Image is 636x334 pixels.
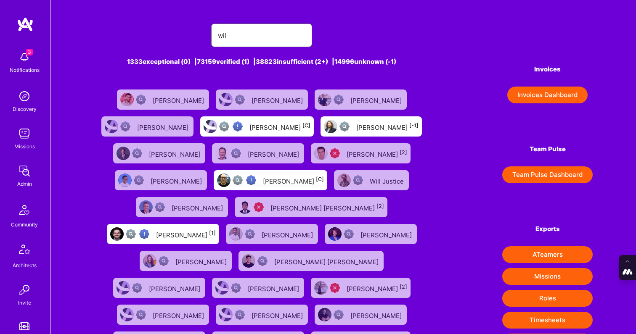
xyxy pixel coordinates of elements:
[155,202,165,212] img: Not Scrubbed
[120,93,134,106] img: User Avatar
[229,227,243,241] img: User Avatar
[14,142,35,151] div: Missions
[117,281,130,295] img: User Avatar
[210,167,331,194] a: User AvatarNot fully vettedHigh Potential User[PERSON_NAME][C]
[16,163,33,179] img: admin teamwork
[13,105,37,113] div: Discovery
[330,283,340,293] img: Unqualified
[153,309,206,320] div: [PERSON_NAME]
[132,283,142,293] img: Not Scrubbed
[502,225,593,233] h4: Exports
[19,322,29,330] img: tokens
[252,94,305,105] div: [PERSON_NAME]
[117,147,130,160] img: User Avatar
[114,86,212,113] a: User AvatarNot Scrubbed[PERSON_NAME]
[14,200,34,220] img: Community
[314,147,328,160] img: User Avatar
[215,147,229,160] img: User Avatar
[334,95,344,105] img: Not Scrubbed
[235,247,387,274] a: User AvatarNot Scrubbed[PERSON_NAME] [PERSON_NAME]
[360,229,413,239] div: [PERSON_NAME]
[231,148,241,158] img: Not Scrubbed
[321,221,420,247] a: User AvatarNot Scrubbed[PERSON_NAME]
[344,229,354,239] img: Not Scrubbed
[376,203,384,209] sup: [2]
[254,202,264,212] img: Unqualified
[136,310,146,320] img: Not Scrubbed
[502,87,593,103] a: Invoices Dashboard
[98,113,197,140] a: User AvatarNot Scrubbed[PERSON_NAME]
[331,167,412,194] a: User AvatarNot ScrubbedWill Justice
[126,229,136,239] img: Not fully vetted
[136,247,235,274] a: User AvatarNot Scrubbed[PERSON_NAME]
[212,301,311,328] a: User AvatarNot Scrubbed[PERSON_NAME]
[270,202,384,213] div: [PERSON_NAME] [PERSON_NAME]
[502,166,593,183] button: Team Pulse Dashboard
[110,227,124,241] img: User Avatar
[502,312,593,329] button: Timesheets
[110,274,209,301] a: User AvatarNot Scrubbed[PERSON_NAME]
[120,308,134,321] img: User Avatar
[134,175,144,185] img: Not Scrubbed
[249,121,310,132] div: [PERSON_NAME]
[94,57,429,66] div: 1333 exceptional (0) | 73159 verified (1) | 38823 insufficient (2+) | 14996 unknown (-1)
[136,95,146,105] img: Not Scrubbed
[103,221,223,247] a: User AvatarNot fully vettedHigh Potential User[PERSON_NAME][1]
[151,175,204,186] div: [PERSON_NAME]
[10,66,40,74] div: Notifications
[26,49,33,55] span: 3
[149,148,202,159] div: [PERSON_NAME]
[18,298,31,307] div: Invite
[217,174,231,187] img: User Avatar
[238,200,252,214] img: User Avatar
[223,221,321,247] a: User AvatarNot Scrubbed[PERSON_NAME]
[339,121,350,131] img: Not fully vetted
[350,309,403,320] div: [PERSON_NAME]
[347,282,407,293] div: [PERSON_NAME]
[172,202,225,213] div: [PERSON_NAME]
[114,301,212,328] a: User AvatarNot Scrubbed[PERSON_NAME]
[153,94,206,105] div: [PERSON_NAME]
[350,94,403,105] div: [PERSON_NAME]
[356,121,419,132] div: [PERSON_NAME]
[370,175,405,186] div: Will Justice
[248,148,301,159] div: [PERSON_NAME]
[502,66,593,73] h4: Invoices
[110,140,209,167] a: User AvatarNot Scrubbed[PERSON_NAME]
[149,282,202,293] div: [PERSON_NAME]
[175,255,228,266] div: [PERSON_NAME]
[219,121,229,131] img: Not fully vetted
[209,140,307,167] a: User AvatarNot Scrubbed[PERSON_NAME]
[324,120,337,133] img: User Avatar
[409,122,419,129] sup: [-1]
[17,179,32,188] div: Admin
[242,254,255,268] img: User Avatar
[316,176,324,182] sup: [C]
[120,121,130,131] img: Not Scrubbed
[132,148,142,158] img: Not Scrubbed
[231,283,241,293] img: Not Scrubbed
[219,308,233,321] img: User Avatar
[302,122,310,129] sup: [C]
[337,174,351,187] img: User Avatar
[14,241,34,261] img: Architects
[334,310,344,320] img: Not Scrubbed
[307,140,414,167] a: User AvatarUnqualified[PERSON_NAME][2]
[502,290,593,307] button: Roles
[233,175,243,185] img: Not fully vetted
[318,308,331,321] img: User Avatar
[212,86,311,113] a: User AvatarNot Scrubbed[PERSON_NAME]
[235,310,245,320] img: Not Scrubbed
[139,200,153,214] img: User Avatar
[11,220,38,229] div: Community
[159,256,169,266] img: Not Scrubbed
[137,121,190,132] div: [PERSON_NAME]
[209,230,216,236] sup: [1]
[311,86,410,113] a: User AvatarNot Scrubbed[PERSON_NAME]
[105,120,118,133] img: User Avatar
[209,274,307,301] a: User AvatarNot Scrubbed[PERSON_NAME]
[13,261,37,270] div: Architects
[311,301,410,328] a: User AvatarNot Scrubbed[PERSON_NAME]
[16,281,33,298] img: Invite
